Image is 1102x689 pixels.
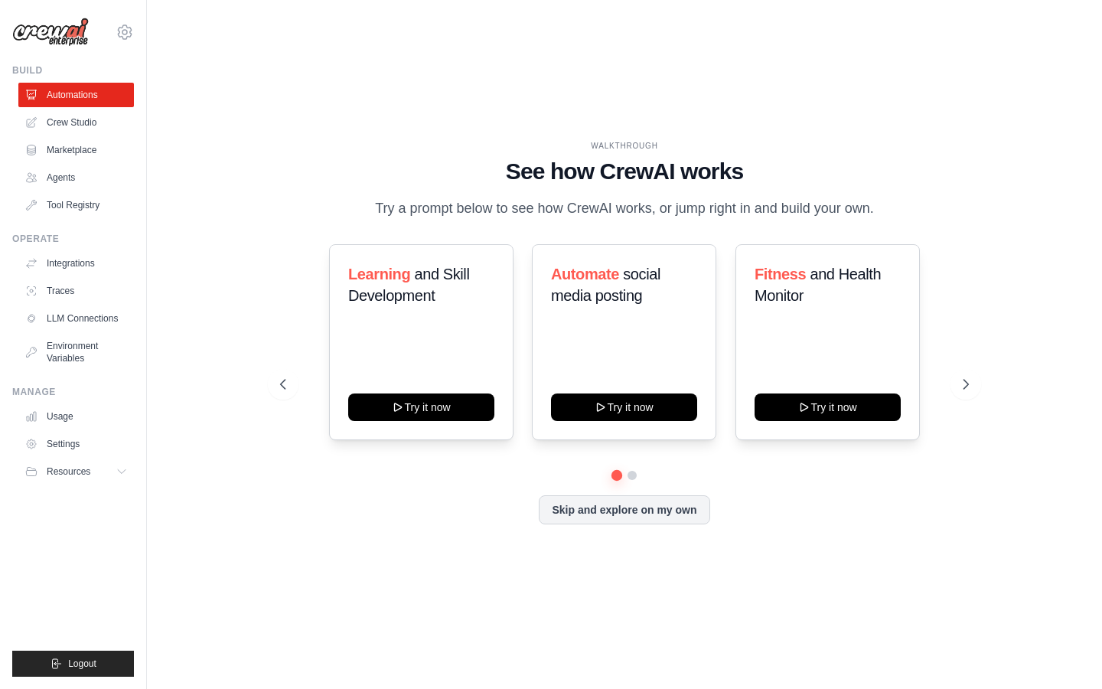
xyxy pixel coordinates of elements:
a: Marketplace [18,138,134,162]
div: Operate [12,233,134,245]
a: LLM Connections [18,306,134,331]
span: Learning [348,266,410,282]
iframe: Chat Widget [1025,616,1102,689]
a: Settings [18,432,134,456]
a: Integrations [18,251,134,276]
button: Try it now [348,393,494,421]
a: Agents [18,165,134,190]
img: Logo [12,18,89,47]
a: Tool Registry [18,193,134,217]
h1: See how CrewAI works [280,158,968,185]
a: Traces [18,279,134,303]
a: Automations [18,83,134,107]
div: WALKTHROUGH [280,140,968,152]
a: Crew Studio [18,110,134,135]
button: Skip and explore on my own [539,495,709,524]
span: and Health Monitor [755,266,881,304]
button: Resources [18,459,134,484]
span: Logout [68,658,96,670]
p: Try a prompt below to see how CrewAI works, or jump right in and build your own. [367,198,882,220]
button: Try it now [551,393,697,421]
div: Build [12,64,134,77]
span: Fitness [755,266,806,282]
a: Environment Variables [18,334,134,371]
button: Try it now [755,393,901,421]
a: Usage [18,404,134,429]
button: Logout [12,651,134,677]
div: Manage [12,386,134,398]
span: Automate [551,266,619,282]
span: Resources [47,465,90,478]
